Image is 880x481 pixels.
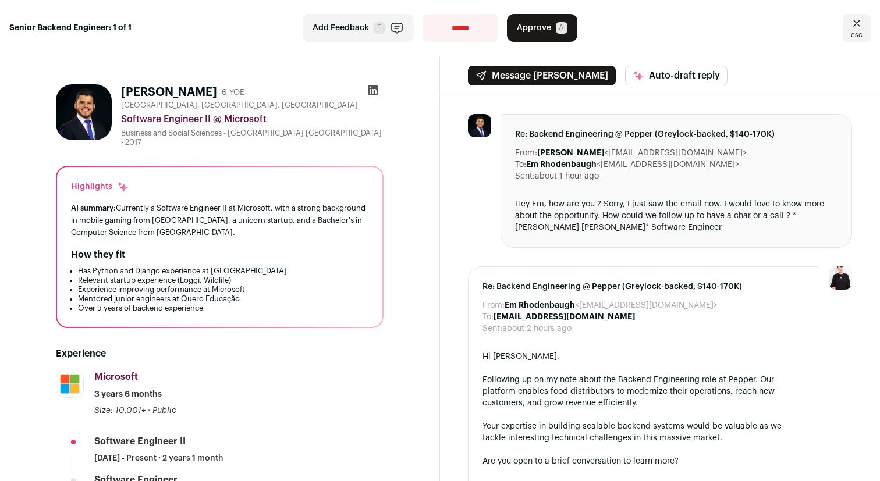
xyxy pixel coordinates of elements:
[515,198,838,233] div: Hey Em, how are you ? Sorry, I just saw the email now. I would love to know more about the opport...
[535,170,599,182] dd: about 1 hour ago
[303,14,414,42] button: Add Feedback F
[494,313,635,321] b: [EMAIL_ADDRESS][DOMAIN_NAME]
[625,66,728,85] button: Auto-draft reply
[482,323,502,334] dt: Sent:
[482,300,505,311] dt: From:
[94,435,186,448] div: Software Engineer II
[71,204,116,212] span: AI summary:
[313,22,369,34] span: Add Feedback
[56,370,83,397] img: c786a7b10b07920eb52778d94b98952337776963b9c08eb22d98bc7b89d269e4.jpg
[515,170,535,182] dt: Sent:
[468,114,491,137] img: 34463a603f7ca0194aaa5a5b1534b09675c26d854983665baf082a892ecd93b6.jpg
[222,87,244,98] div: 6 YOE
[829,266,852,290] img: 9240684-medium_jpg
[537,147,747,159] dd: <[EMAIL_ADDRESS][DOMAIN_NAME]>
[56,347,384,361] h2: Experience
[468,66,616,85] button: Message [PERSON_NAME]
[71,181,129,193] div: Highlights
[556,22,567,34] span: A
[148,405,150,416] span: ·
[482,281,805,293] span: Re: Backend Engineering @ Pepper (Greylock-backed, $140-170K)
[121,112,384,126] div: Software Engineer II @ Microsoft
[71,202,368,238] div: Currently a Software Engineer II at Microsoft, with a strong background in mobile gaming from [GE...
[851,30,863,40] span: esc
[121,101,358,110] span: [GEOGRAPHIC_DATA], [GEOGRAPHIC_DATA], [GEOGRAPHIC_DATA]
[94,407,146,415] span: Size: 10,001+
[78,266,368,276] li: Has Python and Django experience at [GEOGRAPHIC_DATA]
[94,453,223,464] span: [DATE] - Present · 2 years 1 month
[94,389,162,400] span: 3 years 6 months
[505,300,718,311] dd: <[EMAIL_ADDRESS][DOMAIN_NAME]>
[71,248,125,262] h2: How they fit
[152,407,176,415] span: Public
[78,294,368,304] li: Mentored junior engineers at Quero Educação
[517,22,551,34] span: Approve
[374,22,385,34] span: F
[121,129,384,147] div: Business and Social Sciences - [GEOGRAPHIC_DATA] [GEOGRAPHIC_DATA] - 2017
[78,276,368,285] li: Relevant startup experience (Loggi, Wildlife)
[78,304,368,313] li: Over 5 years of backend experience
[515,147,537,159] dt: From:
[515,129,838,140] span: Re: Backend Engineering @ Pepper (Greylock-backed, $140-170K)
[515,159,526,170] dt: To:
[94,372,138,382] span: Microsoft
[526,161,597,169] b: Em Rhodenbaugh
[56,84,112,140] img: 34463a603f7ca0194aaa5a5b1534b09675c26d854983665baf082a892ecd93b6.jpg
[482,311,494,323] dt: To:
[121,84,217,101] h1: [PERSON_NAME]
[537,149,604,157] b: [PERSON_NAME]
[843,14,871,42] a: Close
[502,323,572,334] dd: about 2 hours ago
[526,159,739,170] dd: <[EMAIL_ADDRESS][DOMAIN_NAME]>
[505,301,575,309] b: Em Rhodenbaugh
[78,285,368,294] li: Experience improving performance at Microsoft
[507,14,577,42] button: Approve A
[9,22,132,34] strong: Senior Backend Engineer: 1 of 1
